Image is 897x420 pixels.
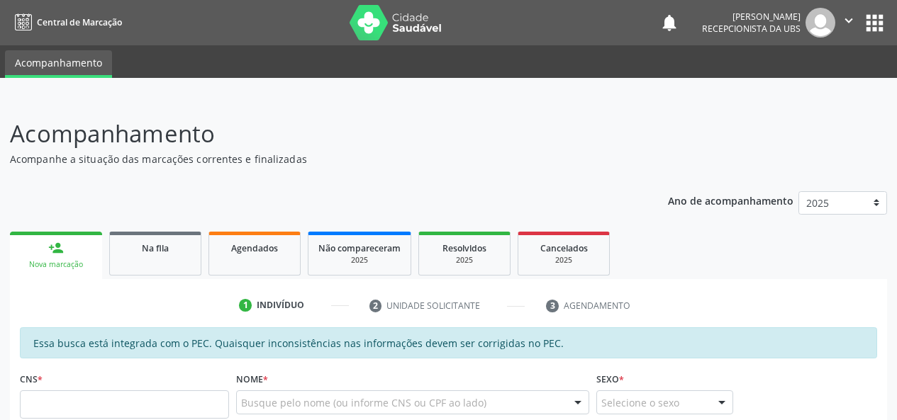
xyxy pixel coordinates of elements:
[442,242,486,254] span: Resolvidos
[668,191,793,209] p: Ano de acompanhamento
[48,240,64,256] div: person_add
[841,13,857,28] i: 
[10,152,624,166] p: Acompanhe a situação das marcações correntes e finalizadas
[318,255,401,266] div: 2025
[5,50,112,78] a: Acompanhamento
[429,255,500,266] div: 2025
[528,255,599,266] div: 2025
[257,299,304,312] div: Indivíduo
[239,299,252,312] div: 1
[806,8,835,38] img: img
[835,8,862,38] button: 
[702,23,801,35] span: Recepcionista da UBS
[20,259,92,270] div: Nova marcação
[601,395,679,410] span: Selecione o sexo
[236,368,268,390] label: Nome
[37,16,122,28] span: Central de Marcação
[659,13,679,33] button: notifications
[20,327,877,358] div: Essa busca está integrada com o PEC. Quaisquer inconsistências nas informações devem ser corrigid...
[862,11,887,35] button: apps
[142,242,169,254] span: Na fila
[318,242,401,254] span: Não compareceram
[702,11,801,23] div: [PERSON_NAME]
[10,116,624,152] p: Acompanhamento
[540,242,588,254] span: Cancelados
[241,395,486,410] span: Busque pelo nome (ou informe CNS ou CPF ao lado)
[231,242,278,254] span: Agendados
[596,368,624,390] label: Sexo
[10,11,122,34] a: Central de Marcação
